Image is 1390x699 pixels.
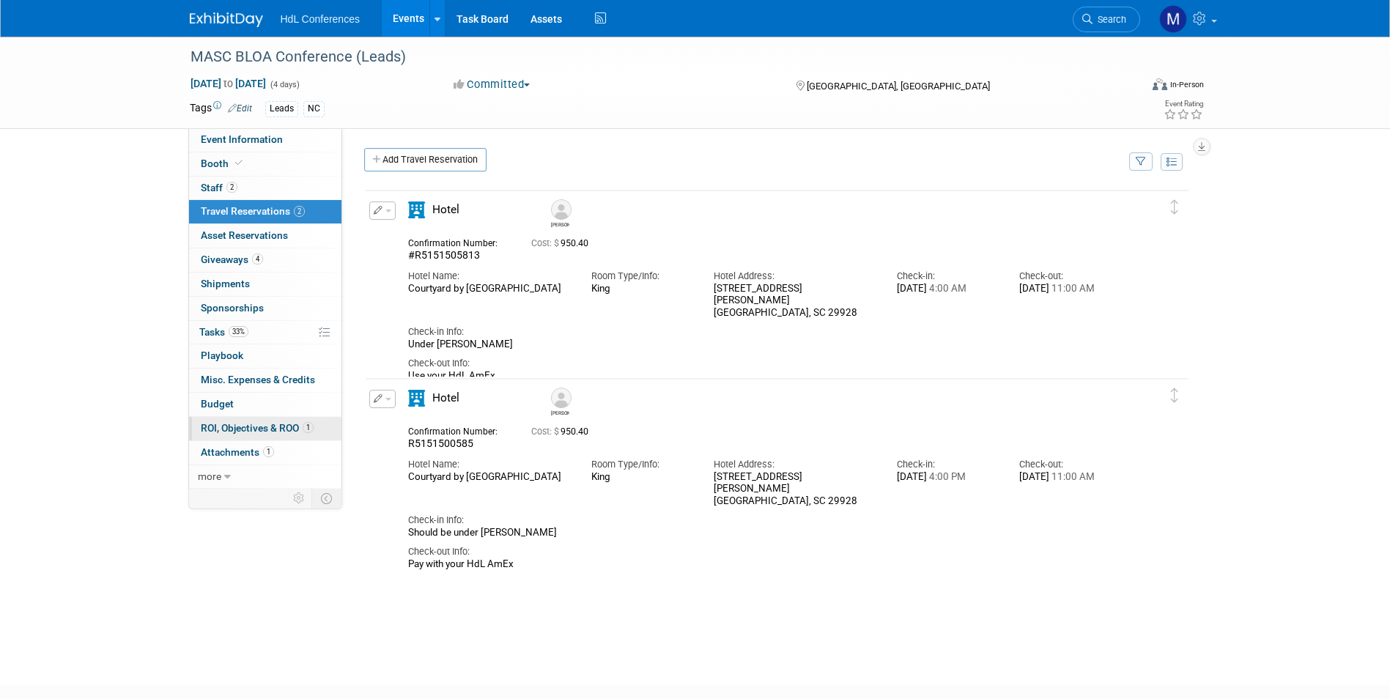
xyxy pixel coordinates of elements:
[303,101,325,116] div: NC
[591,283,692,295] div: King
[190,12,263,27] img: ExhibitDay
[201,278,250,289] span: Shipments
[201,229,288,241] span: Asset Reservations
[201,158,245,169] span: Booth
[1169,79,1204,90] div: In-Person
[897,283,997,295] div: [DATE]
[189,248,341,272] a: Giveaways4
[531,238,561,248] span: Cost: $
[263,446,274,457] span: 1
[551,408,569,416] div: Eddy Forrest
[303,422,314,433] span: 1
[189,417,341,440] a: ROI, Objectives & ROO1
[229,326,248,337] span: 33%
[190,100,252,117] td: Tags
[408,545,1120,558] div: Check-out Info:
[408,422,509,437] div: Confirmation Number:
[189,273,341,296] a: Shipments
[547,199,573,228] div: Bobby Monroe
[408,357,1120,370] div: Check-out Info:
[408,325,1120,339] div: Check-in Info:
[714,283,875,319] div: [STREET_ADDRESS][PERSON_NAME] [GEOGRAPHIC_DATA], SC 29928
[714,458,875,471] div: Hotel Address:
[408,234,509,249] div: Confirmation Number:
[364,148,487,171] a: Add Travel Reservation
[189,393,341,416] a: Budget
[551,199,572,220] img: Bobby Monroe
[1164,100,1203,108] div: Event Rating
[281,13,360,25] span: HdL Conferences
[226,182,237,193] span: 2
[432,391,459,404] span: Hotel
[189,441,341,465] a: Attachments1
[408,390,425,407] i: Hotel
[294,206,305,217] span: 2
[408,471,569,484] div: Courtyard by [GEOGRAPHIC_DATA]
[448,77,536,92] button: Committed
[189,128,341,152] a: Event Information
[1019,283,1120,295] div: [DATE]
[591,471,692,483] div: King
[1073,7,1140,32] a: Search
[228,103,252,114] a: Edit
[265,101,298,116] div: Leads
[189,369,341,392] a: Misc. Expenses & Credits
[408,201,425,218] i: Hotel
[189,344,341,368] a: Playbook
[201,302,264,314] span: Sponsorships
[1054,76,1205,98] div: Event Format
[1049,471,1095,482] span: 11:00 AM
[201,254,263,265] span: Giveaways
[269,80,300,89] span: (4 days)
[408,458,569,471] div: Hotel Name:
[199,326,248,338] span: Tasks
[1049,283,1095,294] span: 11:00 AM
[432,203,459,216] span: Hotel
[235,159,243,167] i: Booth reservation complete
[408,527,1120,539] div: Should be under [PERSON_NAME]
[1171,200,1178,215] i: Click and drag to move item
[201,374,315,385] span: Misc. Expenses & Credits
[591,458,692,471] div: Room Type/Info:
[714,471,875,508] div: [STREET_ADDRESS][PERSON_NAME] [GEOGRAPHIC_DATA], SC 29928
[190,77,267,90] span: [DATE] [DATE]
[198,470,221,482] span: more
[252,254,263,265] span: 4
[201,422,314,434] span: ROI, Objectives & ROO
[1159,5,1187,33] img: Melissa Heiselt
[189,297,341,320] a: Sponsorships
[201,398,234,410] span: Budget
[1171,388,1178,403] i: Click and drag to move item
[286,489,312,508] td: Personalize Event Tab Strip
[1136,158,1146,167] i: Filter by Traveler
[201,133,283,145] span: Event Information
[185,44,1118,70] div: MASC BLOA Conference (Leads)
[201,205,305,217] span: Travel Reservations
[201,182,237,193] span: Staff
[408,249,480,261] span: #R5151505813
[897,471,997,484] div: [DATE]
[189,321,341,344] a: Tasks33%
[1019,270,1120,283] div: Check-out:
[408,437,473,449] span: R5151500585
[531,426,561,437] span: Cost: $
[189,465,341,489] a: more
[189,200,341,223] a: Travel Reservations2
[189,177,341,200] a: Staff2
[927,283,966,294] span: 4:00 AM
[591,270,692,283] div: Room Type/Info:
[1153,78,1167,90] img: Format-Inperson.png
[897,458,997,471] div: Check-in:
[408,514,1120,527] div: Check-in Info:
[1093,14,1126,25] span: Search
[408,558,1120,571] div: Pay with your HdL AmEx
[551,388,572,408] img: Eddy Forrest
[714,270,875,283] div: Hotel Address:
[189,152,341,176] a: Booth
[1019,471,1120,484] div: [DATE]
[201,349,243,361] span: Playbook
[531,426,594,437] span: 950.40
[807,81,990,92] span: [GEOGRAPHIC_DATA], [GEOGRAPHIC_DATA]
[408,370,1120,382] div: Use your HdL AmEx
[408,270,569,283] div: Hotel Name:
